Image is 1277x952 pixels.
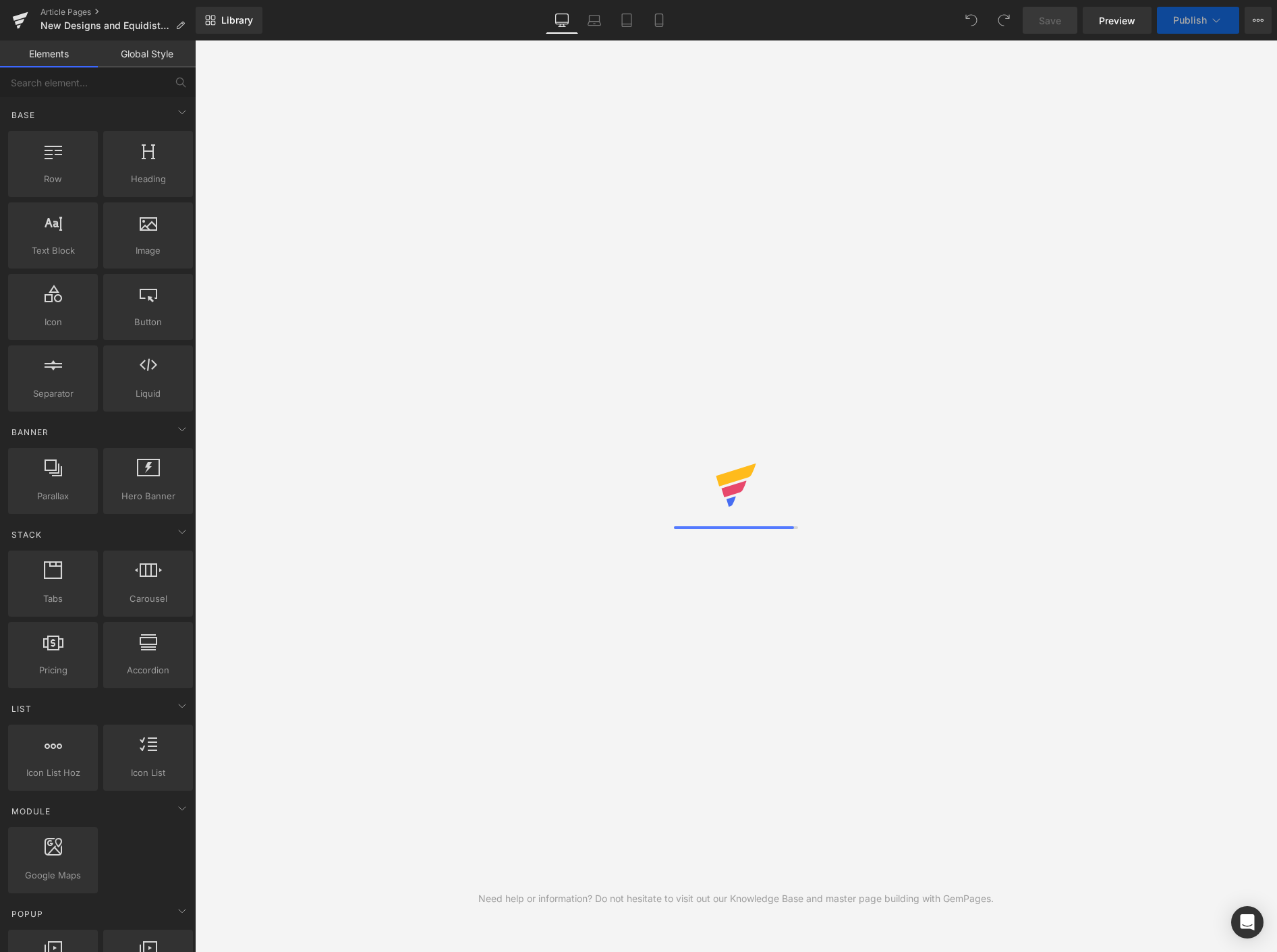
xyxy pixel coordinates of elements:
span: Image [107,244,189,258]
span: Separator [12,387,94,401]
a: Preview [1083,7,1152,34]
span: Pricing [12,663,94,677]
span: Parallax [12,489,94,503]
span: Carousel [107,592,189,606]
a: Mobile [643,7,675,34]
span: Icon List [107,766,189,780]
span: Button [107,315,189,329]
span: Hero Banner [107,489,189,503]
a: Global Style [98,40,196,67]
span: Save [1039,13,1061,28]
button: Publish [1157,7,1239,34]
span: List [10,702,33,715]
span: Google Maps [12,868,94,883]
a: New Library [196,7,262,34]
div: Open Intercom Messenger [1231,906,1264,939]
span: Text Block [12,244,94,258]
span: Popup [10,907,45,920]
span: Base [10,109,36,121]
span: Icon List Hoz [12,766,94,780]
a: Tablet [611,7,643,34]
span: Heading [107,172,189,186]
div: Need help or information? Do not hesitate to visit out our Knowledge Base and master page buildin... [478,891,994,906]
span: Tabs [12,592,94,606]
span: Icon [12,315,94,329]
span: Accordion [107,663,189,677]
span: Stack [10,528,43,541]
span: Liquid [107,387,189,401]
a: Laptop [578,7,611,34]
button: Undo [958,7,985,34]
a: Article Pages [40,7,196,18]
span: Module [10,805,52,818]
a: Desktop [546,7,578,34]
span: Row [12,172,94,186]
span: Publish [1173,15,1207,26]
span: Banner [10,426,50,439]
button: More [1245,7,1272,34]
span: New Designs and Equidistant Magnets [40,20,170,31]
span: Preview [1099,13,1135,28]
button: Redo [990,7,1017,34]
span: Library [221,14,253,26]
